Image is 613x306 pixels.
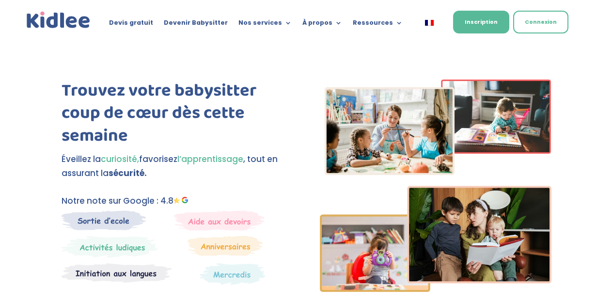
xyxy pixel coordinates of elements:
[302,19,342,30] a: À propos
[25,10,93,31] a: Kidlee Logo
[109,19,153,30] a: Devis gratuit
[62,80,293,152] h1: Trouvez votre babysitter coup de cœur dès cette semaine
[109,167,147,179] strong: sécurité.
[177,153,243,165] span: l’apprentissage
[320,283,551,295] picture: Imgs-2
[164,19,228,30] a: Devenir Babysitter
[62,236,157,258] img: Mercredi
[62,152,293,180] p: Éveillez la favorisez , tout en assurant la
[174,210,265,231] img: weekends
[238,19,292,30] a: Nos services
[62,263,172,283] img: Atelier thematique
[513,11,568,33] a: Connexion
[353,19,403,30] a: Ressources
[453,11,509,33] a: Inscription
[200,263,265,285] img: Thematique
[425,20,434,26] img: Français
[101,153,139,165] span: curiosité,
[188,236,263,256] img: Anniversaire
[25,10,93,31] img: logo_kidlee_bleu
[62,210,146,230] img: Sortie decole
[62,194,293,208] p: Notre note sur Google : 4.8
